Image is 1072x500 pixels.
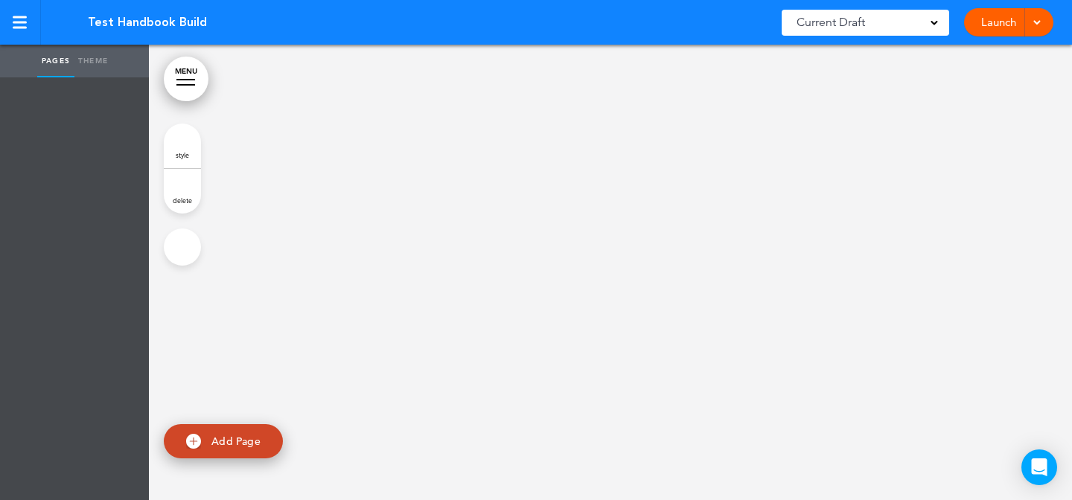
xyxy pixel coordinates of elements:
[975,8,1022,36] a: Launch
[164,124,201,168] a: style
[164,169,201,214] a: delete
[173,196,192,205] span: delete
[74,45,112,77] a: Theme
[164,424,283,459] a: Add Page
[37,45,74,77] a: Pages
[797,12,865,33] span: Current Draft
[164,57,208,101] a: MENU
[88,14,207,31] span: Test Handbook Build
[176,150,189,159] span: style
[211,435,261,448] span: Add Page
[186,434,201,449] img: add.svg
[1021,449,1057,485] div: Open Intercom Messenger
